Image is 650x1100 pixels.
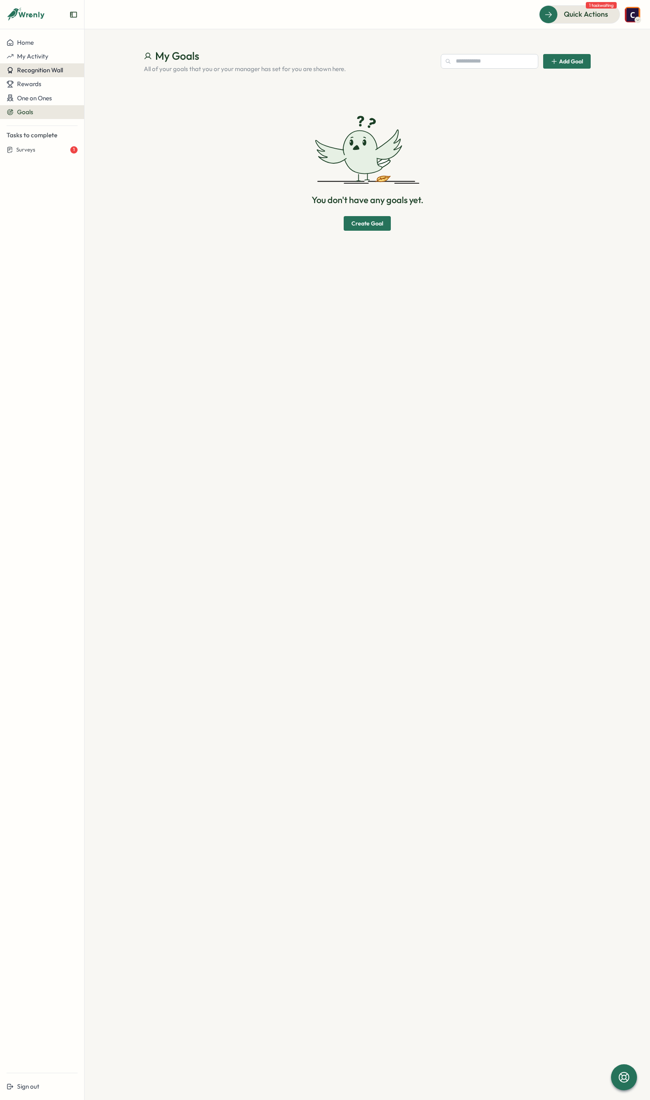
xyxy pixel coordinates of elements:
[17,108,33,116] span: Goals
[344,216,391,231] button: Create Goal
[144,65,434,74] p: All of your goals that you or your manager has set for you are shown here.
[17,80,41,88] span: Rewards
[17,52,48,60] span: My Activity
[16,146,35,154] span: Surveys
[17,39,34,46] span: Home
[543,54,591,69] button: Add Goal
[17,1083,39,1090] span: Sign out
[312,194,423,206] p: You don't have any goals yet.
[144,49,434,63] h1: My Goals
[69,11,78,19] button: Expand sidebar
[539,5,620,23] button: Quick Actions
[17,66,63,74] span: Recognition Wall
[564,9,608,19] span: Quick Actions
[17,94,52,102] span: One on Ones
[70,146,78,154] div: 1
[625,7,640,22] img: Colin Buyck
[6,131,78,140] p: Tasks to complete
[559,58,583,64] span: Add Goal
[586,2,617,9] span: 1 task waiting
[351,217,383,230] span: Create Goal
